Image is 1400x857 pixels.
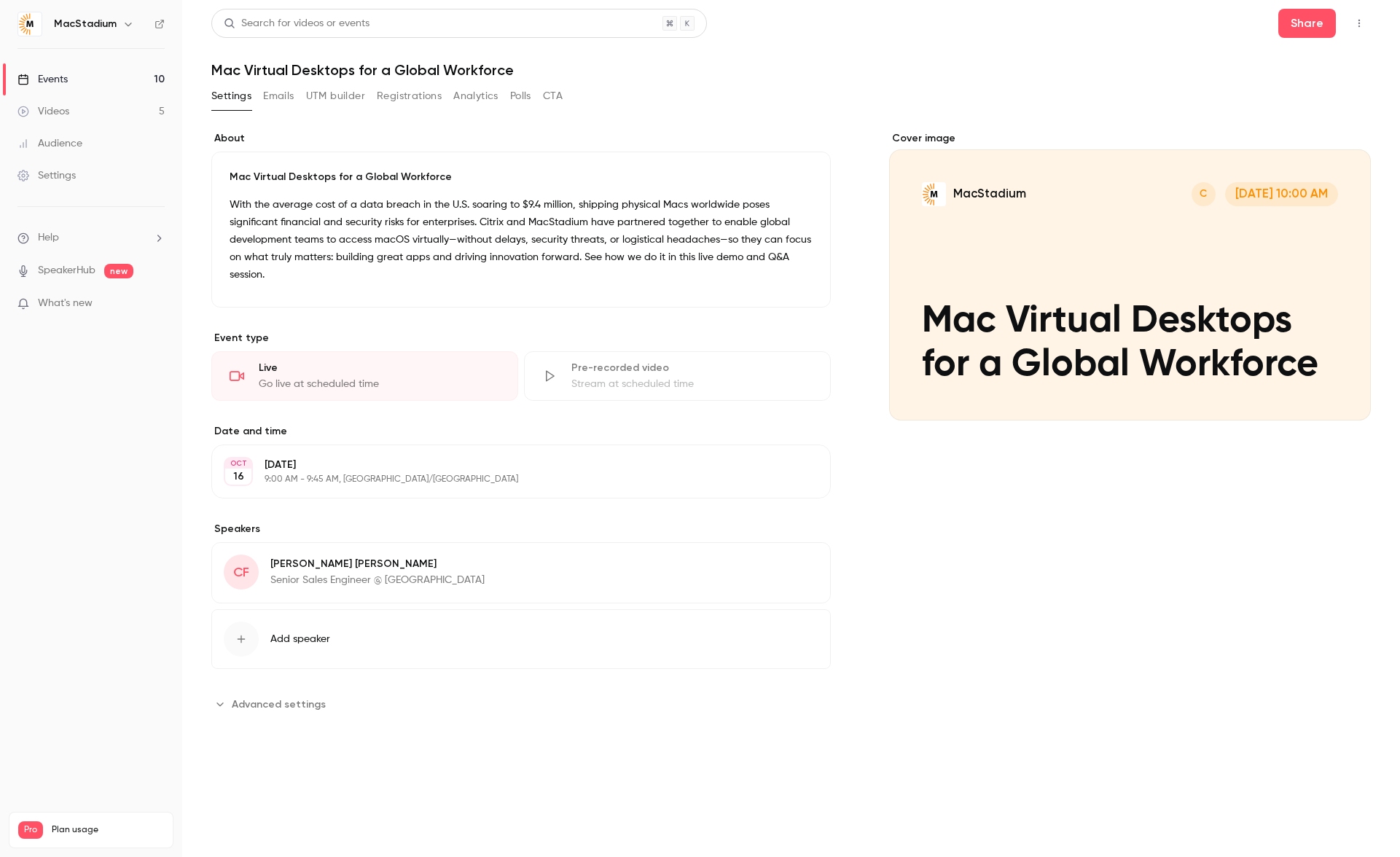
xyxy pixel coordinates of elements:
[265,474,754,485] p: 9:00 AM - 9:45 AM, [GEOGRAPHIC_DATA]/[GEOGRAPHIC_DATA]
[230,170,813,184] p: Mac Virtual Desktops for a Global Workforce
[259,377,500,391] div: Go live at scheduled time
[211,692,335,716] button: Advanced settings
[453,85,498,108] button: Analytics
[211,424,831,439] label: Date and time
[38,230,59,246] span: Help
[232,697,326,712] span: Advanced settings
[524,351,831,401] div: Pre-recorded videoStream at scheduled time
[38,263,95,278] a: SpeakerHub
[38,296,93,311] span: What's new
[104,264,133,278] span: new
[263,85,294,108] button: Emails
[18,821,43,839] span: Pro
[211,609,831,669] button: Add speaker
[259,361,500,375] div: Live
[510,85,531,108] button: Polls
[270,557,485,571] p: [PERSON_NAME] [PERSON_NAME]
[225,458,251,469] div: OCT
[306,85,365,108] button: UTM builder
[224,16,369,31] div: Search for videos or events
[233,469,244,484] p: 16
[571,377,813,391] div: Stream at scheduled time
[1278,9,1336,38] button: Share
[18,12,42,36] img: MacStadium
[211,351,518,401] div: LiveGo live at scheduled time
[233,563,249,582] span: CF
[889,131,1371,146] label: Cover image
[211,131,831,146] label: About
[211,61,1371,79] h1: Mac Virtual Desktops for a Global Workforce
[211,542,831,603] div: CF[PERSON_NAME] [PERSON_NAME]Senior Sales Engineer @ [GEOGRAPHIC_DATA]
[17,168,76,183] div: Settings
[889,131,1371,420] section: Cover image
[17,136,82,151] div: Audience
[211,522,831,536] label: Speakers
[17,104,69,119] div: Videos
[270,573,485,587] p: Senior Sales Engineer @ [GEOGRAPHIC_DATA]
[211,331,831,345] p: Event type
[571,361,813,375] div: Pre-recorded video
[377,85,442,108] button: Registrations
[211,692,831,716] section: Advanced settings
[17,230,165,246] li: help-dropdown-opener
[211,85,251,108] button: Settings
[230,196,813,283] p: With the average cost of a data breach in the U.S. soaring to $9.4 million, shipping physical Mac...
[265,458,754,472] p: [DATE]
[54,17,117,31] h6: MacStadium
[147,297,165,310] iframe: Noticeable Trigger
[543,85,563,108] button: CTA
[270,632,330,646] span: Add speaker
[17,72,68,87] div: Events
[52,824,164,836] span: Plan usage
